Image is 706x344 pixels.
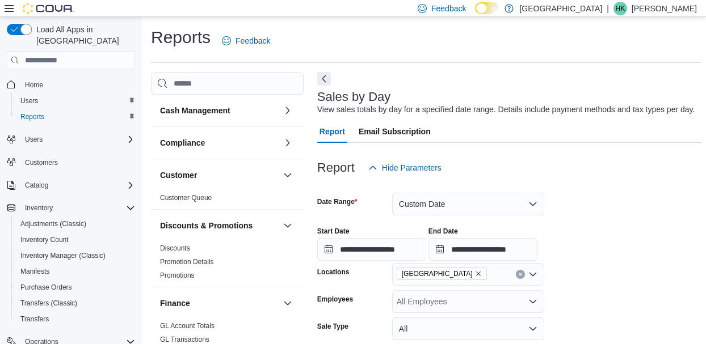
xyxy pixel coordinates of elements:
[320,120,345,143] span: Report
[392,193,544,215] button: Custom Date
[281,296,295,310] button: Finance
[160,169,279,181] button: Customer
[16,281,135,294] span: Purchase Orders
[11,93,140,109] button: Users
[151,191,304,209] div: Customer
[2,200,140,216] button: Inventory
[519,2,602,15] p: [GEOGRAPHIC_DATA]
[616,2,625,15] span: HK
[160,298,190,309] h3: Finance
[382,162,442,173] span: Hide Parameters
[16,94,135,108] span: Users
[428,227,458,236] label: End Date
[20,219,86,228] span: Adjustments (Classic)
[11,248,140,264] button: Inventory Manager (Classic)
[11,232,140,248] button: Inventory Count
[160,194,212,202] a: Customer Queue
[281,219,295,232] button: Discounts & Promotions
[16,265,54,278] a: Manifests
[11,109,140,125] button: Reports
[16,249,110,262] a: Inventory Manager (Classic)
[392,317,544,340] button: All
[613,2,627,15] div: Holly King
[23,3,74,14] img: Cova
[160,321,215,330] span: GL Account Totals
[20,78,48,92] a: Home
[528,270,537,279] button: Open list of options
[151,26,211,49] h1: Reports
[160,322,215,330] a: GL Account Totals
[20,267,49,276] span: Manifests
[2,177,140,193] button: Catalog
[281,104,295,117] button: Cash Management
[16,312,53,326] a: Transfers
[281,136,295,150] button: Compliance
[317,90,391,104] h3: Sales by Day
[16,265,135,278] span: Manifests
[236,35,270,46] span: Feedback
[431,3,466,14] span: Feedback
[160,105,279,116] button: Cash Management
[151,241,304,287] div: Discounts & Promotions
[20,235,69,244] span: Inventory Count
[20,315,49,324] span: Transfers
[160,257,214,266] span: Promotion Details
[632,2,697,15] p: [PERSON_NAME]
[160,193,212,202] span: Customer Queue
[20,299,77,308] span: Transfers (Classic)
[160,271,195,280] span: Promotions
[160,169,197,181] h3: Customer
[16,110,135,124] span: Reports
[217,29,275,52] a: Feedback
[16,249,135,262] span: Inventory Manager (Classic)
[25,135,43,144] span: Users
[11,264,140,279] button: Manifests
[32,24,135,46] span: Load All Apps in [GEOGRAPHIC_DATA]
[160,244,190,253] span: Discounts
[11,216,140,232] button: Adjustments (Classic)
[160,137,205,148] h3: Compliance
[20,179,135,192] span: Catalog
[16,110,49,124] a: Reports
[20,77,135,91] span: Home
[2,76,140,92] button: Home
[160,105,230,116] h3: Cash Management
[16,296,82,310] a: Transfers (Classic)
[475,270,482,277] button: Remove Catskill Mountain High from selection in this group
[16,233,73,247] a: Inventory Count
[475,2,499,14] input: Dark Mode
[2,154,140,171] button: Customers
[16,233,135,247] span: Inventory Count
[20,283,72,292] span: Purchase Orders
[16,281,77,294] a: Purchase Orders
[20,133,135,146] span: Users
[317,197,358,206] label: Date Range
[317,267,350,277] label: Locations
[20,251,106,260] span: Inventory Manager (Classic)
[607,2,609,15] p: |
[364,156,446,179] button: Hide Parameters
[516,270,525,279] button: Clear input
[160,298,279,309] button: Finance
[317,161,355,175] h3: Report
[20,201,57,215] button: Inventory
[317,238,426,261] input: Press the down key to open a popover containing a calendar.
[20,201,135,215] span: Inventory
[160,244,190,252] a: Discounts
[20,156,62,169] a: Customers
[16,94,43,108] a: Users
[16,217,135,231] span: Adjustments (Classic)
[25,181,48,190] span: Catalog
[25,80,43,90] span: Home
[16,296,135,310] span: Transfers (Classic)
[160,335,209,344] span: GL Transactions
[281,168,295,182] button: Customer
[20,133,47,146] button: Users
[528,297,537,306] button: Open list of options
[16,217,91,231] a: Adjustments (Classic)
[25,158,58,167] span: Customers
[359,120,431,143] span: Email Subscription
[2,131,140,147] button: Users
[317,72,331,86] button: Next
